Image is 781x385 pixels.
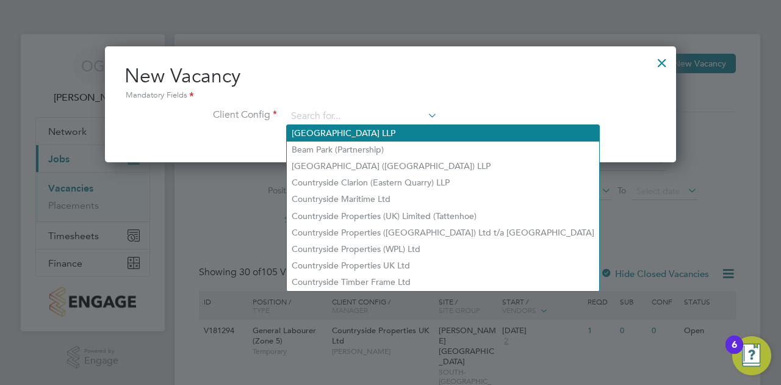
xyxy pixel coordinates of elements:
[287,175,599,191] li: Countryside Clarion (Eastern Quarry) LLP
[287,225,599,241] li: Countryside Properties ([GEOGRAPHIC_DATA]) Ltd t/a [GEOGRAPHIC_DATA]
[732,345,737,361] div: 6
[287,158,599,175] li: [GEOGRAPHIC_DATA] ([GEOGRAPHIC_DATA]) LLP
[732,336,771,375] button: Open Resource Center, 6 new notifications
[287,125,599,142] li: [GEOGRAPHIC_DATA] LLP
[287,208,599,225] li: Countryside Properties (UK) Limited (Tattenhoe)
[287,142,599,158] li: Beam Park (Partnership)
[287,241,599,257] li: Countryside Properties (WPL) Ltd
[124,109,277,121] label: Client Config
[287,257,599,274] li: Countryside Properties UK Ltd
[124,63,657,103] h2: New Vacancy
[287,107,437,126] input: Search for...
[287,191,599,207] li: Countryside Maritime Ltd
[287,274,599,290] li: Countryside Timber Frame Ltd
[124,89,657,103] div: Mandatory Fields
